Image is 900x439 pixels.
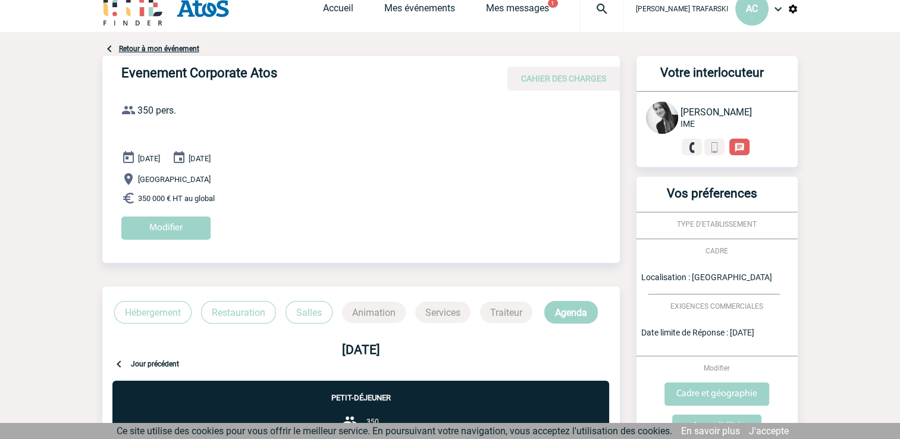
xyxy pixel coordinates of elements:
img: 101050-0.jpg [646,102,678,134]
p: Petit-déjeuner [112,381,609,402]
p: Agenda [544,301,598,324]
p: Traiteur [480,302,532,323]
img: portable.png [709,142,720,153]
a: Accueil [323,2,353,19]
p: Hébergement [114,301,192,324]
p: Restauration [201,301,276,324]
b: [DATE] [342,343,380,357]
h3: Vos préferences [641,186,783,212]
a: Mes messages [486,2,549,19]
span: TYPE D'ETABLISSEMENT [677,220,757,228]
a: En savoir plus [681,425,740,437]
span: [GEOGRAPHIC_DATA] [138,175,211,184]
p: Services [415,302,471,323]
span: [PERSON_NAME] [681,106,752,118]
input: Accessibilité [672,415,761,438]
span: Localisation : [GEOGRAPHIC_DATA] [641,272,772,282]
span: CAHIER DES CHARGES [521,74,606,83]
img: chat-24-px-w.png [734,142,745,153]
p: Salles [286,301,333,324]
p: Animation [342,302,406,323]
span: 350 000 € HT au global [138,194,215,203]
span: AC [746,3,758,14]
p: Jour précédent [131,360,179,371]
h3: Votre interlocuteur [641,65,783,91]
span: EXIGENCES COMMERCIALES [670,302,763,311]
a: Mes événements [384,2,455,19]
span: CADRE [705,247,728,255]
span: Date limite de Réponse : [DATE] [641,328,754,337]
img: keyboard-arrow-left-24-px.png [112,357,126,371]
span: [DATE] [189,154,211,163]
span: [PERSON_NAME] TRAFARSKI [636,5,728,13]
input: Modifier [121,217,211,240]
span: Ce site utilise des cookies pour vous offrir le meilleur service. En poursuivant votre navigation... [117,425,672,437]
a: J'accepte [749,425,789,437]
span: 350 [366,418,379,426]
span: Modifier [704,364,730,372]
span: 350 pers. [137,105,176,116]
img: group-24-px-b.png [343,413,357,428]
span: [DATE] [138,154,160,163]
h4: Evenement Corporate Atos [121,65,478,86]
input: Cadre et géographie [664,382,769,406]
a: Retour à mon événement [119,45,199,53]
span: IME [681,119,695,128]
img: fixe.png [686,142,697,153]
